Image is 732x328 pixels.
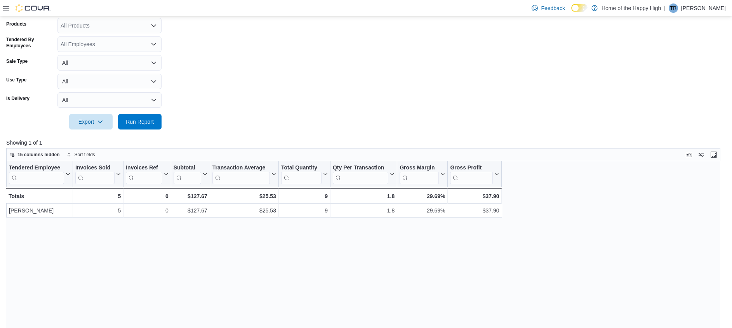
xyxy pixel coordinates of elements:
button: 15 columns hidden [7,150,63,159]
div: Transaction Average [212,164,270,184]
button: Display options [697,150,706,159]
button: All [57,74,162,89]
div: Tendered Employee [9,164,64,184]
button: Run Report [118,114,162,129]
div: $25.53 [212,192,276,201]
button: Enter fullscreen [709,150,718,159]
div: Totals [9,192,70,201]
label: Is Delivery [6,95,30,102]
div: 0 [126,206,168,215]
div: $127.67 [174,192,207,201]
div: 29.69% [400,206,445,215]
span: 15 columns hidden [17,152,60,158]
div: Tendered Employee [9,164,64,172]
div: Gross Margin [400,164,439,184]
button: Gross Profit [450,164,499,184]
div: Tom Rishaur [669,3,678,13]
input: Dark Mode [571,4,588,12]
button: Keyboard shortcuts [684,150,694,159]
label: Tendered By Employees [6,36,54,49]
div: Transaction Average [212,164,270,172]
div: Qty Per Transaction [333,164,388,184]
button: Open list of options [151,22,157,29]
label: Sale Type [6,58,28,64]
div: 5 [75,206,121,215]
div: 9 [281,192,328,201]
button: Sort fields [64,150,98,159]
button: Invoices Sold [75,164,121,184]
div: 1.8 [333,206,395,215]
span: Run Report [126,118,154,126]
div: Invoices Sold [75,164,115,172]
label: Use Type [6,77,26,83]
div: Subtotal [174,164,201,172]
img: Cova [16,4,50,12]
div: Gross Profit [450,164,493,172]
div: $37.90 [450,192,499,201]
div: Total Quantity [281,164,322,184]
div: Qty Per Transaction [333,164,388,172]
div: Total Quantity [281,164,322,172]
div: Gross Margin [400,164,439,172]
span: Sort fields [75,152,95,158]
button: Open list of options [151,41,157,47]
div: 5 [75,192,121,201]
div: Invoices Ref [126,164,162,184]
div: 9 [281,206,328,215]
p: Showing 1 of 1 [6,139,727,147]
label: Products [6,21,26,27]
div: Gross Profit [450,164,493,184]
div: [PERSON_NAME] [9,206,70,215]
div: $25.53 [212,206,276,215]
button: Total Quantity [281,164,328,184]
div: $127.67 [174,206,207,215]
span: TR [670,3,676,13]
button: All [57,55,162,71]
button: Invoices Ref [126,164,168,184]
div: Invoices Ref [126,164,162,172]
button: Gross Margin [400,164,445,184]
button: Subtotal [174,164,207,184]
div: Subtotal [174,164,201,184]
p: [PERSON_NAME] [681,3,726,13]
button: All [57,92,162,108]
span: Export [74,114,108,129]
div: Invoices Sold [75,164,115,184]
button: Tendered Employee [9,164,70,184]
div: $37.90 [450,206,499,215]
p: | [664,3,666,13]
button: Transaction Average [212,164,276,184]
div: 29.69% [400,192,445,201]
button: Qty Per Transaction [333,164,395,184]
button: Export [69,114,113,129]
p: Home of the Happy High [602,3,661,13]
div: 1.8 [333,192,395,201]
a: Feedback [529,0,568,16]
div: 0 [126,192,168,201]
span: Feedback [541,4,565,12]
